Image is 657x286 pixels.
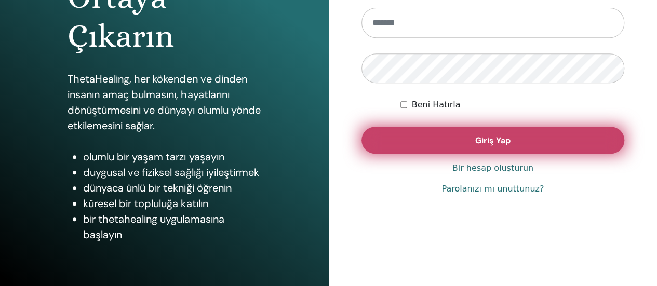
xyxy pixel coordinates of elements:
[452,162,533,174] a: Bir hesap oluşturun
[441,184,544,194] font: Parolanızı mı unuttunuz?
[83,181,231,195] font: dünyaca ünlü bir tekniği öğrenin
[83,212,224,241] font: bir thetahealing uygulamasına başlayın
[475,135,511,146] font: Giriş Yap
[452,163,533,173] font: Bir hesap oluşturun
[83,166,259,179] font: duygusal ve fiziksel sağlığı iyileştirmek
[83,197,208,210] font: küresel bir topluluğa katılın
[411,100,460,110] font: Beni Hatırla
[361,127,625,154] button: Giriş Yap
[441,183,544,195] a: Parolanızı mı unuttunuz?
[83,150,224,164] font: olumlu bir yaşam tarzı yaşayın
[400,99,624,111] div: Beni süresiz olarak veya manuel olarak çıkış yapana kadar kimlik doğrulamalı tut
[68,72,260,132] font: ThetaHealing, her kökenden ve dinden insanın amaç bulmasını, hayatlarını dönüştürmesini ve dünyay...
